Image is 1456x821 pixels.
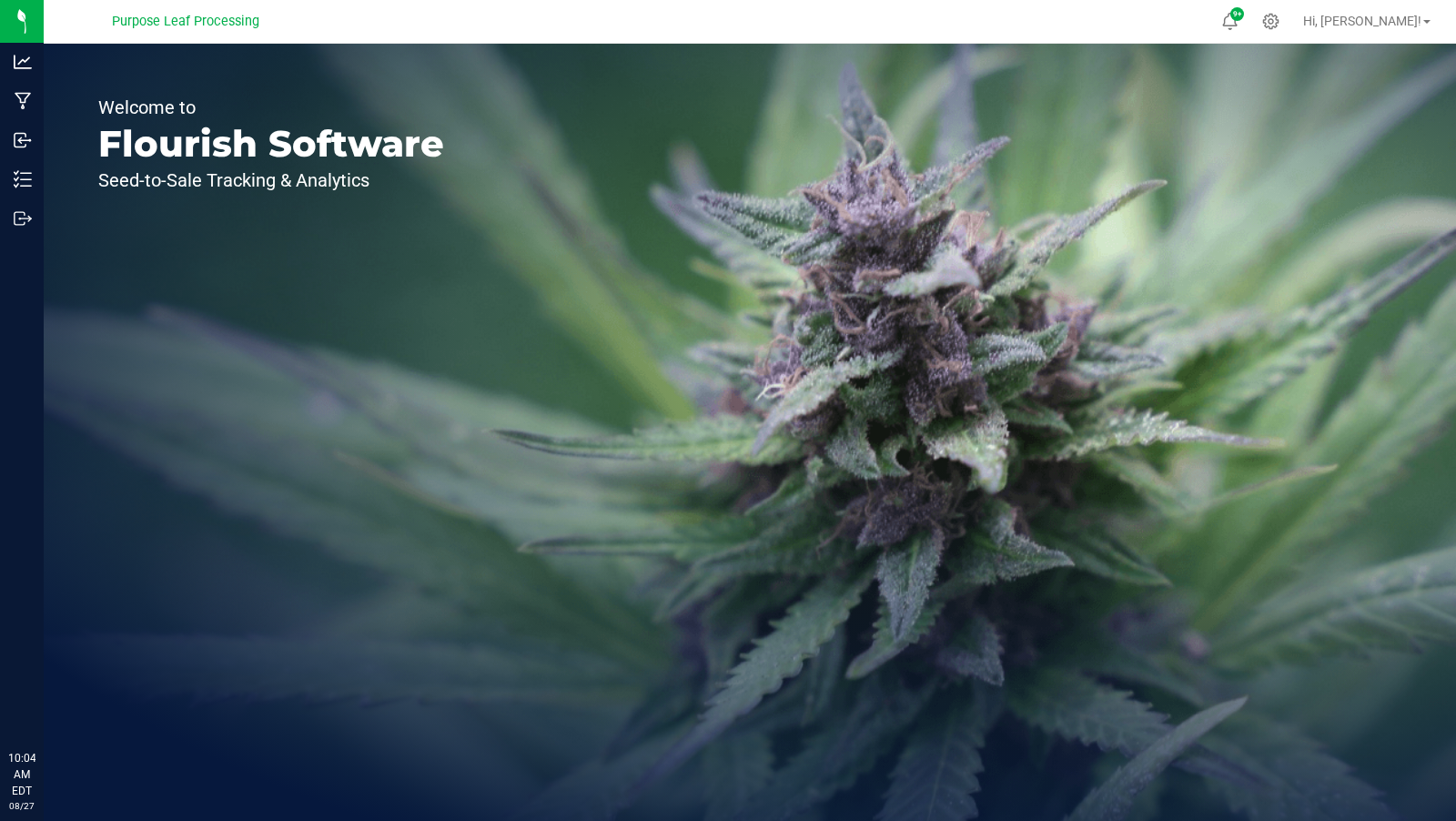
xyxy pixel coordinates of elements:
[14,131,32,149] inline-svg: Inbound
[14,92,32,110] inline-svg: Manufacturing
[14,170,32,188] inline-svg: Inventory
[14,209,32,228] inline-svg: Outbound
[1233,11,1241,18] span: 9+
[14,53,32,71] inline-svg: Analytics
[8,750,35,799] p: 10:04 AM EDT
[1303,14,1421,28] span: Hi, [PERSON_NAME]!
[1259,13,1282,30] div: Manage settings
[98,98,444,117] p: Welcome to
[98,171,444,189] p: Seed-to-Sale Tracking & Analytics
[112,14,259,29] span: Purpose Leaf Processing
[98,126,444,162] p: Flourish Software
[8,799,35,813] p: 08/27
